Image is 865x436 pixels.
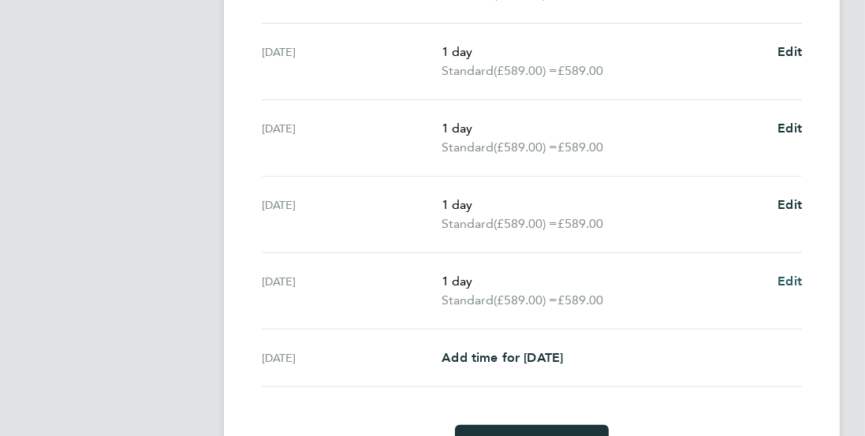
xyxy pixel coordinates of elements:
span: Edit [777,197,802,212]
span: Edit [777,274,802,289]
a: Add time for [DATE] [442,348,563,367]
div: [DATE] [262,119,442,157]
span: (£589.00) = [494,216,557,231]
span: Edit [777,121,802,136]
span: £589.00 [557,293,603,307]
span: £589.00 [557,216,603,231]
a: Edit [777,119,802,138]
p: 1 day [442,272,765,291]
div: [DATE] [262,196,442,233]
span: Add time for [DATE] [442,350,563,365]
span: £589.00 [557,140,603,155]
span: Standard [442,138,494,157]
span: Edit [777,44,802,59]
div: [DATE] [262,272,442,310]
p: 1 day [442,119,765,138]
span: Standard [442,61,494,80]
div: [DATE] [262,43,442,80]
div: [DATE] [262,348,442,367]
span: Standard [442,214,494,233]
p: 1 day [442,196,765,214]
a: Edit [777,196,802,214]
a: Edit [777,43,802,61]
span: (£589.00) = [494,140,557,155]
span: £589.00 [557,63,603,78]
span: (£589.00) = [494,293,557,307]
span: Standard [442,291,494,310]
span: (£589.00) = [494,63,557,78]
a: Edit [777,272,802,291]
p: 1 day [442,43,765,61]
